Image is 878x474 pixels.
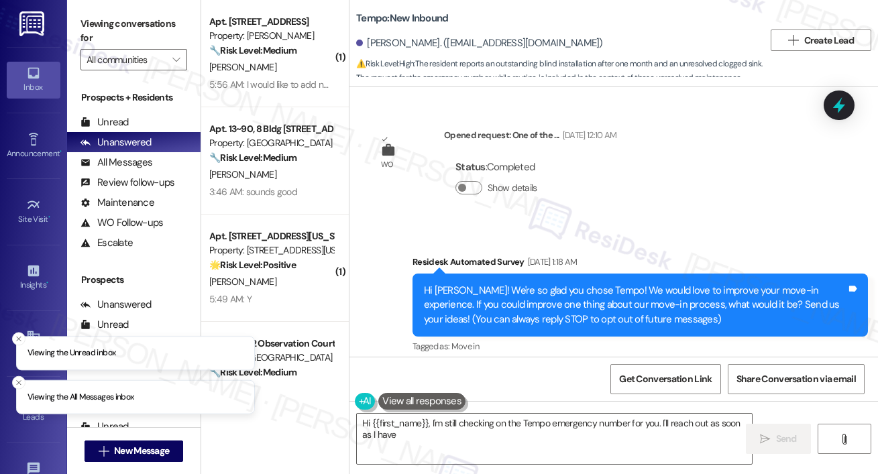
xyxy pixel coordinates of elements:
[87,49,166,70] input: All communities
[413,255,868,274] div: Residesk Automated Survey
[60,147,62,156] span: •
[209,243,333,257] div: Property: [STREET_ADDRESS][US_STATE]
[444,128,617,147] div: Opened request: One of the ...
[209,351,333,365] div: Property: [GEOGRAPHIC_DATA]
[209,44,296,56] strong: 🔧 Risk Level: Medium
[209,168,276,180] span: [PERSON_NAME]
[728,364,865,394] button: Share Conversation via email
[7,194,60,230] a: Site Visit •
[804,34,854,48] span: Create Lead
[80,216,163,230] div: WO Follow-ups
[357,414,752,464] textarea: Hi {{first_name}}, I'm still checking on the Tempo emergency number for you. I'll reach out as so...
[209,276,276,288] span: [PERSON_NAME]
[209,186,297,198] div: 3:46 AM: sounds good
[424,284,846,327] div: Hi [PERSON_NAME]! We're so glad you chose Tempo! We would love to improve your move-in experience...
[80,318,129,332] div: Unread
[209,61,276,73] span: [PERSON_NAME]
[209,293,252,305] div: 5:49 AM: Y
[19,11,47,36] img: ResiDesk Logo
[172,54,180,65] i: 
[746,424,811,454] button: Send
[80,156,152,170] div: All Messages
[559,128,617,142] div: [DATE] 12:10 AM
[788,35,798,46] i: 
[413,337,868,356] div: Tagged as:
[771,29,871,51] button: Create Lead
[455,157,543,178] div: : Completed
[209,136,333,150] div: Property: [GEOGRAPHIC_DATA]
[12,332,25,345] button: Close toast
[7,325,60,361] a: Buildings
[80,236,133,250] div: Escalate
[525,255,578,269] div: [DATE] 1:18 AM
[7,259,60,296] a: Insights •
[209,229,333,243] div: Apt. [STREET_ADDRESS][US_STATE]
[80,420,129,434] div: Unread
[619,372,712,386] span: Get Conversation Link
[80,196,154,210] div: Maintenance
[455,160,486,174] b: Status
[736,372,856,386] span: Share Conversation via email
[67,91,201,105] div: Prospects + Residents
[209,29,333,43] div: Property: [PERSON_NAME]
[80,135,152,150] div: Unanswered
[451,341,479,352] span: Move in
[776,432,797,446] span: Send
[7,392,60,428] a: Leads
[760,434,770,445] i: 
[7,62,60,98] a: Inbox
[839,434,849,445] i: 
[381,158,394,172] div: WO
[209,152,296,164] strong: 🔧 Risk Level: Medium
[46,278,48,288] span: •
[48,213,50,222] span: •
[80,13,187,49] label: Viewing conversations for
[356,58,414,69] strong: ⚠️ Risk Level: High
[67,273,201,287] div: Prospects
[209,122,333,136] div: Apt. 13~90, 8 Bldg [STREET_ADDRESS]
[80,115,129,129] div: Unread
[80,298,152,312] div: Unanswered
[356,36,603,50] div: [PERSON_NAME]. ([EMAIL_ADDRESS][DOMAIN_NAME])
[356,11,448,25] b: Tempo: New Inbound
[209,337,333,351] div: Apt. 1~101, 2 Observation Court
[356,57,764,115] span: : The resident reports an outstanding blind installation after one month and an unresolved clogge...
[12,375,25,389] button: Close toast
[209,78,437,91] div: 5:56 AM: I would like to add new resident to my apartment
[209,15,333,29] div: Apt. [STREET_ADDRESS]
[209,259,296,271] strong: 🌟 Risk Level: Positive
[28,347,115,359] p: Viewing the Unread inbox
[488,181,537,195] label: Show details
[28,391,134,403] p: Viewing the All Messages inbox
[85,440,184,462] button: New Message
[610,364,720,394] button: Get Conversation Link
[80,176,174,190] div: Review follow-ups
